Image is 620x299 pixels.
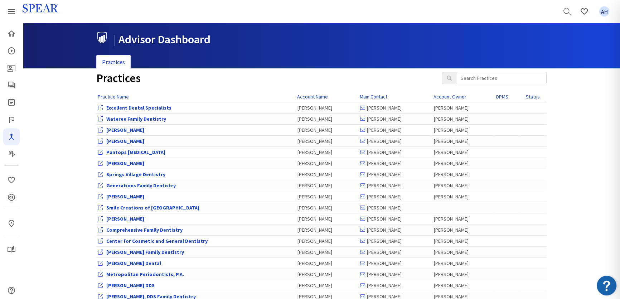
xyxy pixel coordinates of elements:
div: [PERSON_NAME] [360,260,430,267]
div: [PERSON_NAME] [434,160,493,167]
div: [PERSON_NAME] [360,226,430,233]
div: [PERSON_NAME] [434,226,493,233]
div: [PERSON_NAME] [297,204,357,211]
a: My Study Club [3,241,20,258]
div: [PERSON_NAME] [434,104,493,111]
div: [PERSON_NAME] [297,226,357,233]
div: [PERSON_NAME] [360,138,430,145]
div: [PERSON_NAME] [297,104,357,111]
div: [PERSON_NAME] [360,182,430,189]
div: [PERSON_NAME] [434,171,493,178]
a: Account Owner [433,93,466,100]
div: [PERSON_NAME] [360,149,430,156]
a: Status [526,93,540,100]
a: Spear Digest [3,94,20,111]
div: [PERSON_NAME] [297,249,357,256]
div: [PERSON_NAME] [297,126,357,134]
div: [PERSON_NAME] [360,204,430,211]
div: [PERSON_NAME] [360,104,430,111]
a: View Office Dashboard [106,105,171,111]
div: [PERSON_NAME] [297,193,357,200]
a: Main Contact [360,93,387,100]
a: View Office Dashboard [106,227,183,233]
a: Navigator Pro [3,128,20,145]
div: [PERSON_NAME] [434,260,493,267]
div: [PERSON_NAME] [297,282,357,289]
div: [PERSON_NAME] [434,182,493,189]
a: Courses [3,42,20,59]
a: In-Person & Virtual [3,215,20,232]
div: [PERSON_NAME] [434,249,493,256]
div: [PERSON_NAME] [360,171,430,178]
div: [PERSON_NAME] [297,237,357,245]
a: Spear Products [3,3,20,20]
div: [PERSON_NAME] [360,282,430,289]
a: Practice Name [98,93,129,100]
div: [PERSON_NAME] [434,237,493,245]
div: [PERSON_NAME] [434,282,493,289]
a: View Office Dashboard [106,249,184,255]
a: View Office Dashboard [106,260,161,266]
a: View Office Dashboard [106,238,208,244]
div: [PERSON_NAME] [297,271,357,278]
a: View Office Dashboard [106,182,176,189]
a: DPMS [496,93,508,100]
div: [PERSON_NAME] [297,215,357,222]
a: Favorites [576,3,593,20]
a: View Office Dashboard [106,216,144,222]
a: View Office Dashboard [106,193,144,200]
div: [PERSON_NAME] [297,160,357,167]
div: [PERSON_NAME] [360,237,430,245]
div: [PERSON_NAME] [434,138,493,145]
div: [PERSON_NAME] [434,271,493,278]
a: View Office Dashboard [106,171,165,178]
a: View Office Dashboard [106,204,199,211]
div: [PERSON_NAME] [360,193,430,200]
a: View Office Dashboard [106,271,184,278]
div: [PERSON_NAME] [360,160,430,167]
div: [PERSON_NAME] [360,115,430,122]
button: Open Resource Center [597,276,616,295]
h1: Practices [96,72,431,85]
a: View Office Dashboard [106,116,166,122]
a: CE Credits [3,189,20,206]
a: View Office Dashboard [106,138,144,144]
span: AH [599,6,610,17]
div: [PERSON_NAME] [434,115,493,122]
div: [PERSON_NAME] [297,115,357,122]
div: [PERSON_NAME] [360,249,430,256]
a: Spear Talk [3,77,20,94]
div: [PERSON_NAME] [434,149,493,156]
span: | [113,32,116,47]
a: View Office Dashboard [106,127,144,133]
div: [PERSON_NAME] [434,215,493,222]
div: [PERSON_NAME] [297,171,357,178]
a: View Office Dashboard [106,149,165,155]
div: [PERSON_NAME] [434,126,493,134]
div: [PERSON_NAME] [297,149,357,156]
a: Faculty Club Elite [3,111,20,128]
div: [PERSON_NAME] [297,138,357,145]
a: View Office Dashboard [106,160,144,167]
a: Home [3,25,20,42]
a: Masters Program [3,145,20,163]
a: Favorites [3,172,20,189]
a: Search [558,3,576,20]
a: Help [3,282,20,299]
a: Patient Education [3,59,20,77]
div: [PERSON_NAME] [297,182,357,189]
input: Search Practices [456,72,547,84]
h1: Advisor Dashboard [96,32,541,46]
a: View Office Dashboard [106,282,155,289]
div: [PERSON_NAME] [360,126,430,134]
div: [PERSON_NAME] [297,260,357,267]
div: [PERSON_NAME] [360,215,430,222]
div: [PERSON_NAME] [434,193,493,200]
a: Favorites [596,3,613,20]
div: [PERSON_NAME] [360,271,430,278]
a: Practices [96,55,131,69]
img: Resource Center badge [597,276,616,295]
a: Account Name [297,93,328,100]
